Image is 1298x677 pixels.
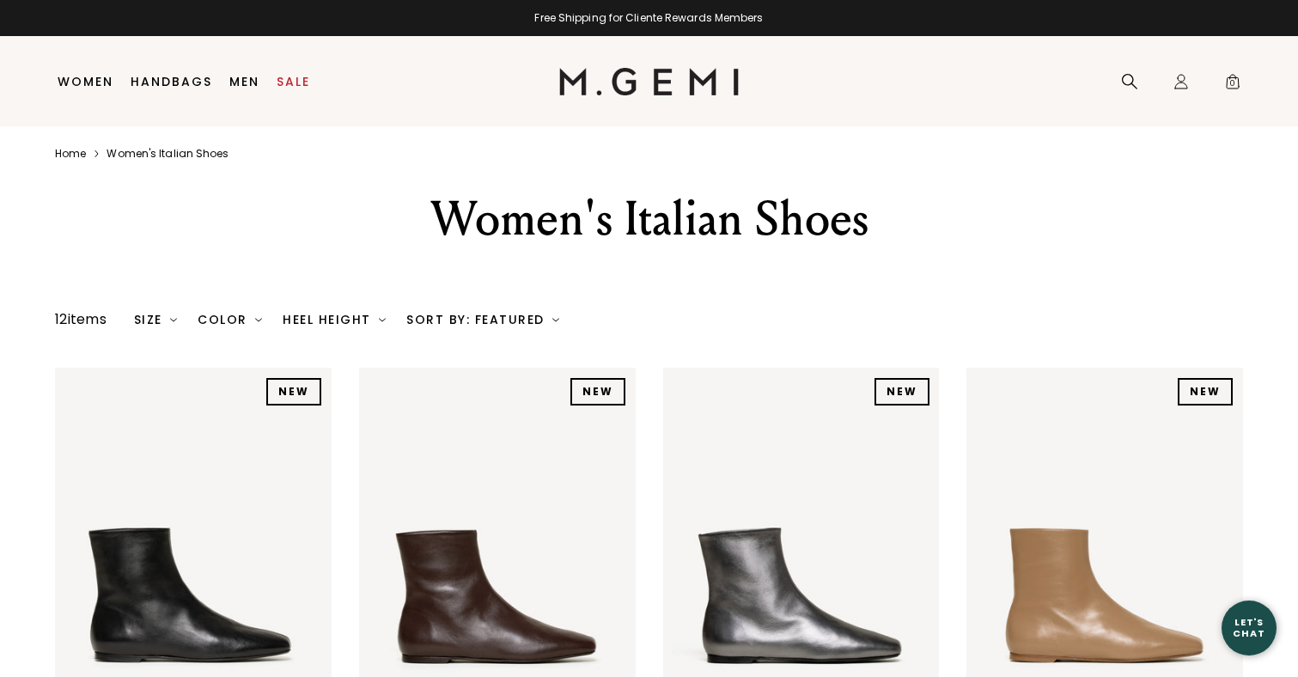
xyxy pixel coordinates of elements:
a: Home [55,147,86,161]
a: Handbags [131,75,212,88]
img: chevron-down.svg [379,316,386,323]
span: 0 [1224,76,1241,94]
div: Sort By: Featured [406,313,559,326]
div: Heel Height [283,313,386,326]
a: Sale [277,75,310,88]
div: NEW [266,378,321,406]
div: 12 items [55,309,107,330]
div: NEW [874,378,929,406]
div: NEW [570,378,625,406]
img: M.Gemi [559,68,739,95]
img: chevron-down.svg [170,316,177,323]
a: Women's italian shoes [107,147,229,161]
div: NEW [1178,378,1233,406]
a: Men [229,75,259,88]
div: Women's Italian Shoes [351,188,948,250]
a: Women [58,75,113,88]
img: chevron-down.svg [255,316,262,323]
img: chevron-down.svg [552,316,559,323]
div: Let's Chat [1222,617,1277,638]
div: Color [198,313,262,326]
div: Size [134,313,178,326]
